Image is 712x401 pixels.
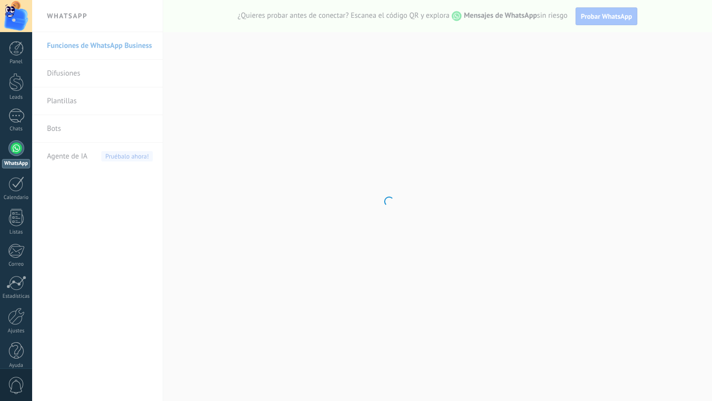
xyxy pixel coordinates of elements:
div: Leads [2,94,31,101]
div: Chats [2,126,31,132]
div: Listas [2,229,31,236]
div: Correo [2,261,31,268]
div: Estadísticas [2,293,31,300]
div: WhatsApp [2,159,30,168]
div: Calendario [2,195,31,201]
div: Ayuda [2,362,31,369]
div: Panel [2,59,31,65]
div: Ajustes [2,328,31,334]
